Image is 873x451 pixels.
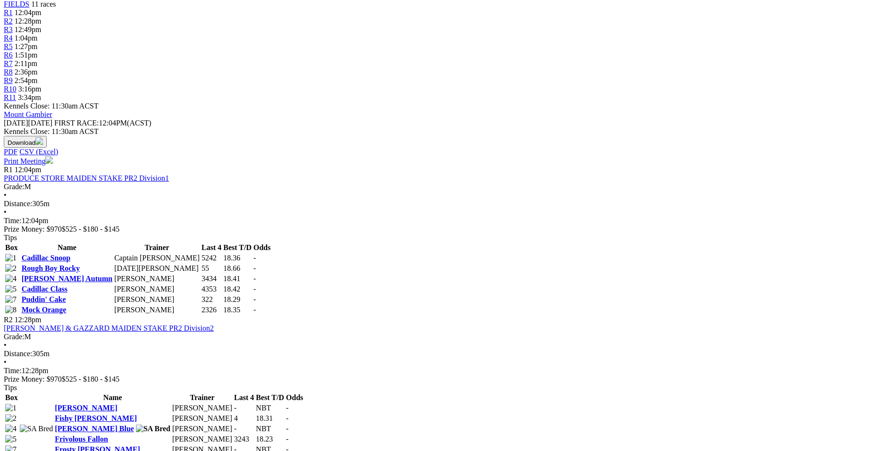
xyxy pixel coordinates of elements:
a: [PERSON_NAME] [55,404,117,412]
td: 18.41 [223,274,252,284]
td: [PERSON_NAME] [172,403,233,413]
a: [PERSON_NAME] Blue [55,425,134,433]
span: 3:16pm [18,85,42,93]
a: Fishy [PERSON_NAME] [55,414,137,422]
span: R6 [4,51,13,59]
img: printer.svg [45,156,53,164]
th: Name [21,243,113,252]
td: [PERSON_NAME] [172,414,233,423]
td: 3434 [201,274,222,284]
span: 12:28pm [15,17,42,25]
a: Print Meeting [4,157,53,165]
td: 18.23 [255,434,285,444]
th: Best T/D [223,243,252,252]
img: download.svg [35,137,43,145]
span: Tips [4,234,17,242]
a: Cadillac Class [22,285,67,293]
a: PRODUCE STORE MAIDEN STAKE PR2 Division1 [4,174,169,182]
span: R11 [4,93,16,101]
a: Cadillac Snoop [22,254,71,262]
div: Prize Money: $970 [4,375,869,384]
span: - [253,306,256,314]
td: 18.31 [255,414,285,423]
a: Puddin' Cake [22,295,66,303]
span: - [286,435,288,443]
a: [PERSON_NAME] & GAZZARD MAIDEN STAKE PR2 Division2 [4,324,214,332]
div: 305m [4,200,869,208]
span: 3:34pm [18,93,41,101]
td: 18.29 [223,295,252,304]
td: Captain [PERSON_NAME] [114,253,200,263]
a: R1 [4,8,13,17]
a: R10 [4,85,17,93]
span: 2:11pm [15,59,37,67]
div: Prize Money: $970 [4,225,869,234]
td: 55 [201,264,222,273]
span: [DATE] [4,119,52,127]
a: R7 [4,59,13,67]
span: - [253,264,256,272]
td: 2326 [201,305,222,315]
span: Kennels Close: 11:30am ACST [4,102,99,110]
div: M [4,183,869,191]
a: R3 [4,25,13,33]
span: 12:28pm [15,316,42,324]
th: Odds [285,393,303,402]
span: FIRST RACE: [54,119,99,127]
span: R2 [4,17,13,25]
span: R4 [4,34,13,42]
th: Trainer [114,243,200,252]
img: 5 [5,285,17,293]
span: Distance: [4,200,32,208]
img: 7 [5,295,17,304]
span: 12:49pm [15,25,42,33]
img: 2 [5,414,17,423]
a: Mount Gambier [4,110,52,118]
div: M [4,333,869,341]
td: 5242 [201,253,222,263]
img: 2 [5,264,17,273]
span: [DATE] [4,119,28,127]
span: Grade: [4,183,25,191]
span: R1 [4,166,13,174]
span: $525 - $180 - $145 [62,375,120,383]
td: [PERSON_NAME] [114,274,200,284]
span: 1:04pm [15,34,38,42]
span: • [4,208,7,216]
img: 1 [5,404,17,412]
td: 3243 [234,434,254,444]
td: 18.42 [223,284,252,294]
th: Trainer [172,393,233,402]
button: Download [4,136,47,148]
td: NBT [255,403,285,413]
span: - [286,425,288,433]
span: R9 [4,76,13,84]
span: Time: [4,367,22,375]
div: 12:28pm [4,367,869,375]
span: $525 - $180 - $145 [62,225,120,233]
th: Name [54,393,171,402]
span: - [286,414,288,422]
a: CSV (Excel) [19,148,58,156]
td: [PERSON_NAME] [114,284,200,294]
a: R8 [4,68,13,76]
span: 2:54pm [15,76,38,84]
a: [PERSON_NAME] Autumn [22,275,112,283]
td: [PERSON_NAME] [172,424,233,434]
img: 4 [5,425,17,433]
img: SA Bred [20,425,53,433]
a: PDF [4,148,17,156]
span: Time: [4,217,22,225]
td: [PERSON_NAME] [114,295,200,304]
td: [DATE][PERSON_NAME] [114,264,200,273]
span: Box [5,393,18,401]
span: - [253,254,256,262]
a: R5 [4,42,13,50]
span: • [4,191,7,199]
td: - [234,424,254,434]
span: - [253,275,256,283]
th: Best T/D [255,393,285,402]
span: - [253,295,256,303]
